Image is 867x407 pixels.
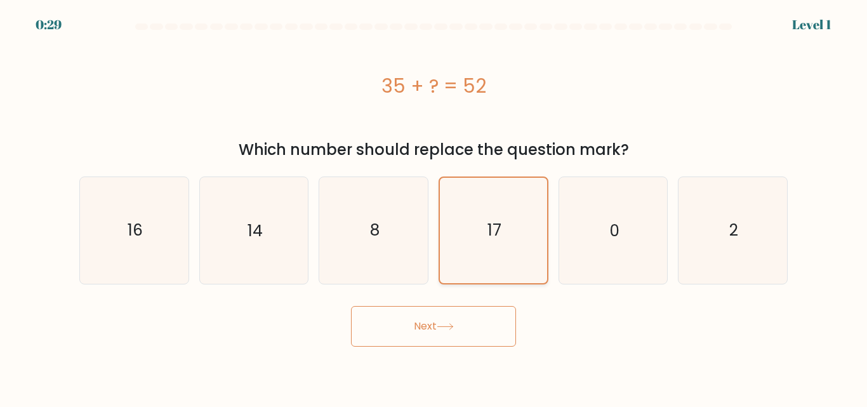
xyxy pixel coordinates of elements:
div: Level 1 [792,15,831,34]
text: 14 [248,219,263,241]
text: 0 [609,219,619,241]
div: 0:29 [36,15,62,34]
button: Next [351,306,516,347]
text: 17 [487,219,501,241]
div: 35 + ? = 52 [79,72,788,100]
text: 16 [128,219,143,241]
text: 8 [370,219,380,241]
div: Which number should replace the question mark? [87,138,780,161]
text: 2 [729,219,738,241]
